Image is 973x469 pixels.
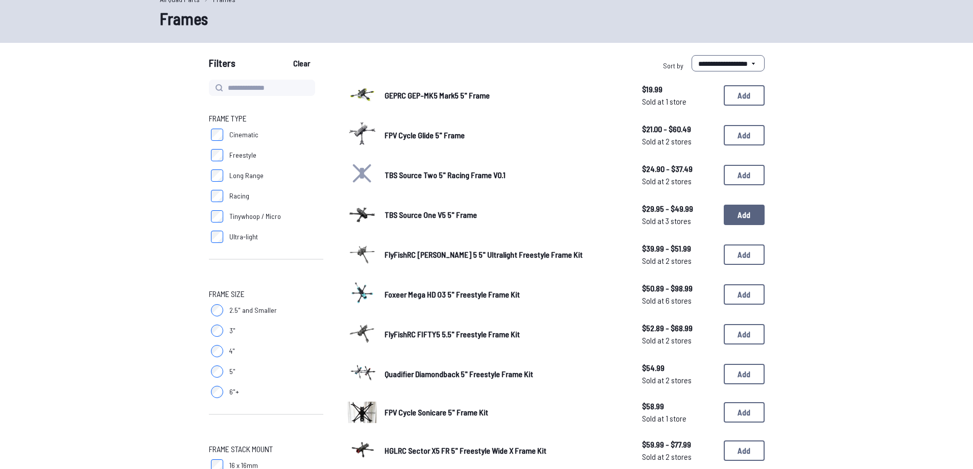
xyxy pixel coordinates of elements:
span: Sort by [663,61,683,70]
input: Freestyle [211,149,223,161]
span: $24.90 - $37.49 [642,163,716,175]
img: image [348,199,376,228]
span: TBS Source One V5 5" Frame [385,210,477,219]
span: 2.5" and Smaller [229,305,277,315]
img: image [348,239,376,267]
input: Cinematic [211,129,223,141]
input: 6"+ [211,386,223,398]
span: Sold at 2 stores [642,135,716,147]
span: HGLRC Sector X5 FR 5" Freestyle Wide X Frame Kit [385,446,547,455]
button: Add [724,205,765,225]
input: 4" [211,345,223,357]
button: Add [724,125,765,145]
a: TBS Source One V5 5" Frame [385,209,626,221]
button: Add [724,364,765,384]
button: Add [724,284,765,305]
a: image [348,239,376,270]
span: FPV Cycle Glide 5" Frame [385,130,465,140]
button: Add [724,165,765,185]
span: 3" [229,326,235,336]
input: Long Range [211,169,223,182]
span: Tinywhoop / Micro [229,211,281,221]
span: $58.99 [642,400,716,412]
span: Sold at 2 stores [642,451,716,463]
span: Freestyle [229,150,256,160]
img: image [348,318,376,347]
button: Add [724,440,765,461]
a: FPV Cycle Glide 5" Frame [385,129,626,141]
span: TBS Source Two 5" Racing Frame V0.1 [385,170,506,180]
a: FlyFishRC [PERSON_NAME] 5 5" Ultralight Freestyle Frame Kit [385,249,626,261]
span: $50.89 - $98.99 [642,282,716,294]
span: Ultra-light [229,232,258,242]
span: Quadifier Diamondback 5" Freestyle Frame Kit [385,369,533,379]
span: $54.99 [642,362,716,374]
img: image [348,279,376,307]
a: FlyFishRC FIFTY5 5.5" Freestyle Frame Kit [385,328,626,340]
input: Tinywhoop / Micro [211,210,223,223]
span: Frame Size [209,288,245,300]
input: 5" [211,365,223,378]
img: image [348,119,376,148]
span: 6"+ [229,387,239,397]
a: HGLRC Sector X5 FR 5" Freestyle Wide X Frame Kit [385,445,626,457]
span: Frame Stack Mount [209,443,273,455]
span: Cinematic [229,130,258,140]
span: $52.89 - $68.99 [642,322,716,334]
a: image [348,199,376,231]
span: Sold at 2 stores [642,255,716,267]
span: Frame Type [209,112,247,125]
span: FlyFishRC FIFTY5 5.5" Freestyle Frame Kit [385,329,520,339]
img: image [348,80,376,108]
span: $21.00 - $60.49 [642,123,716,135]
span: GEPRC GEP-MK5 Mark5 5" Frame [385,90,490,100]
span: Sold at 2 stores [642,175,716,187]
h1: Frames [160,6,814,31]
span: Sold at 2 stores [642,334,716,347]
a: image [348,119,376,151]
span: Sold at 6 stores [642,294,716,307]
a: image [348,435,376,466]
span: Sold at 2 stores [642,374,716,386]
a: GEPRC GEP-MK5 Mark5 5" Frame [385,89,626,102]
span: Foxeer Mega HD O3 5" Freestyle Frame Kit [385,289,520,299]
span: FlyFishRC [PERSON_NAME] 5 5" Ultralight Freestyle Frame Kit [385,250,583,259]
button: Add [724,244,765,265]
a: Quadifier Diamondback 5" Freestyle Frame Kit [385,368,626,380]
a: TBS Source Two 5" Racing Frame V0.1 [385,169,626,181]
select: Sort by [692,55,765,71]
span: Racing [229,191,249,201]
input: Ultra-light [211,231,223,243]
span: Sold at 1 store [642,95,716,108]
span: $19.99 [642,83,716,95]
span: 5" [229,366,235,377]
img: image [348,435,376,463]
img: image [348,358,376,387]
a: image [348,80,376,111]
a: image [348,358,376,390]
input: Racing [211,190,223,202]
a: image [348,279,376,310]
span: $59.99 - $77.99 [642,438,716,451]
button: Clear [284,55,319,71]
a: FPV Cycle Sonicare 5" Frame Kit [385,406,626,418]
span: $29.95 - $49.99 [642,203,716,215]
input: 2.5" and Smaller [211,304,223,316]
a: image [348,318,376,350]
img: image [348,402,376,423]
button: Add [724,85,765,106]
span: $39.99 - $51.99 [642,242,716,255]
button: Add [724,324,765,344]
input: 3" [211,325,223,337]
span: 4" [229,346,235,356]
a: Foxeer Mega HD O3 5" Freestyle Frame Kit [385,288,626,301]
span: Filters [209,55,235,76]
a: image [348,398,376,427]
span: Long Range [229,170,264,181]
span: FPV Cycle Sonicare 5" Frame Kit [385,407,488,417]
span: Sold at 1 store [642,412,716,425]
button: Add [724,402,765,423]
span: Sold at 3 stores [642,215,716,227]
